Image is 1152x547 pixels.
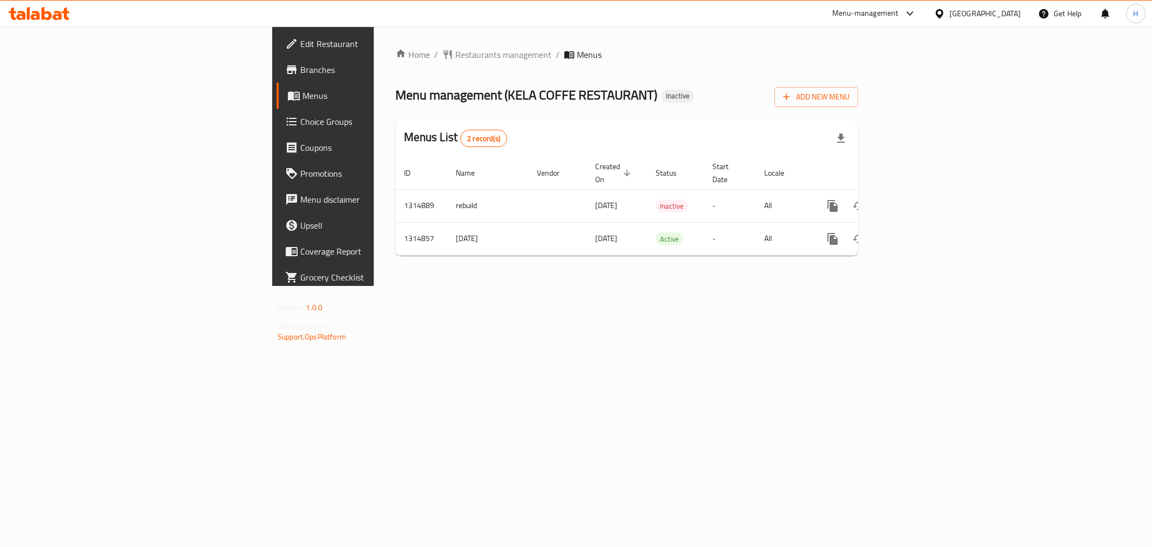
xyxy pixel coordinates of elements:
li: / [556,48,560,61]
a: Branches [277,57,464,83]
span: Get support on: [278,319,327,333]
a: Promotions [277,161,464,186]
span: Vendor [537,166,574,179]
span: Status [656,166,691,179]
h2: Menus List [404,129,507,147]
span: [DATE] [595,198,617,212]
span: Promotions [300,167,456,180]
div: Inactive [662,90,694,103]
a: Support.OpsPlatform [278,330,346,344]
span: Grocery Checklist [300,271,456,284]
span: 2 record(s) [461,134,507,144]
span: Coverage Report [300,245,456,258]
td: - [704,189,756,222]
a: Grocery Checklist [277,264,464,290]
button: more [820,193,846,219]
nav: breadcrumb [395,48,858,61]
button: Add New Menu [774,87,858,107]
span: [DATE] [595,231,617,245]
span: Created On [595,160,634,186]
td: - [704,222,756,255]
div: Total records count [460,130,507,147]
span: Edit Restaurant [300,37,456,50]
a: Choice Groups [277,109,464,135]
div: Export file [828,125,854,151]
a: Upsell [277,212,464,238]
span: Coupons [300,141,456,154]
a: Restaurants management [442,48,551,61]
a: Menu disclaimer [277,186,464,212]
a: Coverage Report [277,238,464,264]
div: Menu-management [832,7,899,20]
button: Change Status [846,226,872,252]
th: Actions [811,157,932,190]
span: Upsell [300,219,456,232]
span: ID [404,166,425,179]
button: more [820,226,846,252]
span: 1.0.0 [306,301,322,315]
span: Inactive [656,200,688,212]
a: Menus [277,83,464,109]
span: Branches [300,63,456,76]
table: enhanced table [395,157,932,256]
td: All [756,189,811,222]
div: Active [656,232,683,245]
a: Coupons [277,135,464,161]
span: Inactive [662,91,694,101]
span: Menus [302,89,456,102]
span: Restaurants management [455,48,551,61]
span: Add New Menu [783,90,850,104]
button: Change Status [846,193,872,219]
span: H [1133,8,1138,19]
span: Menus [577,48,602,61]
span: Start Date [712,160,743,186]
span: Menu management ( KELA COFFE RESTAURANT ) [395,83,657,107]
span: Version: [278,301,304,315]
td: rebuild [447,189,528,222]
td: All [756,222,811,255]
div: [GEOGRAPHIC_DATA] [949,8,1021,19]
span: Name [456,166,489,179]
a: Edit Restaurant [277,31,464,57]
span: Choice Groups [300,115,456,128]
td: [DATE] [447,222,528,255]
span: Menu disclaimer [300,193,456,206]
span: Locale [764,166,798,179]
div: Inactive [656,199,688,212]
span: Active [656,233,683,245]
